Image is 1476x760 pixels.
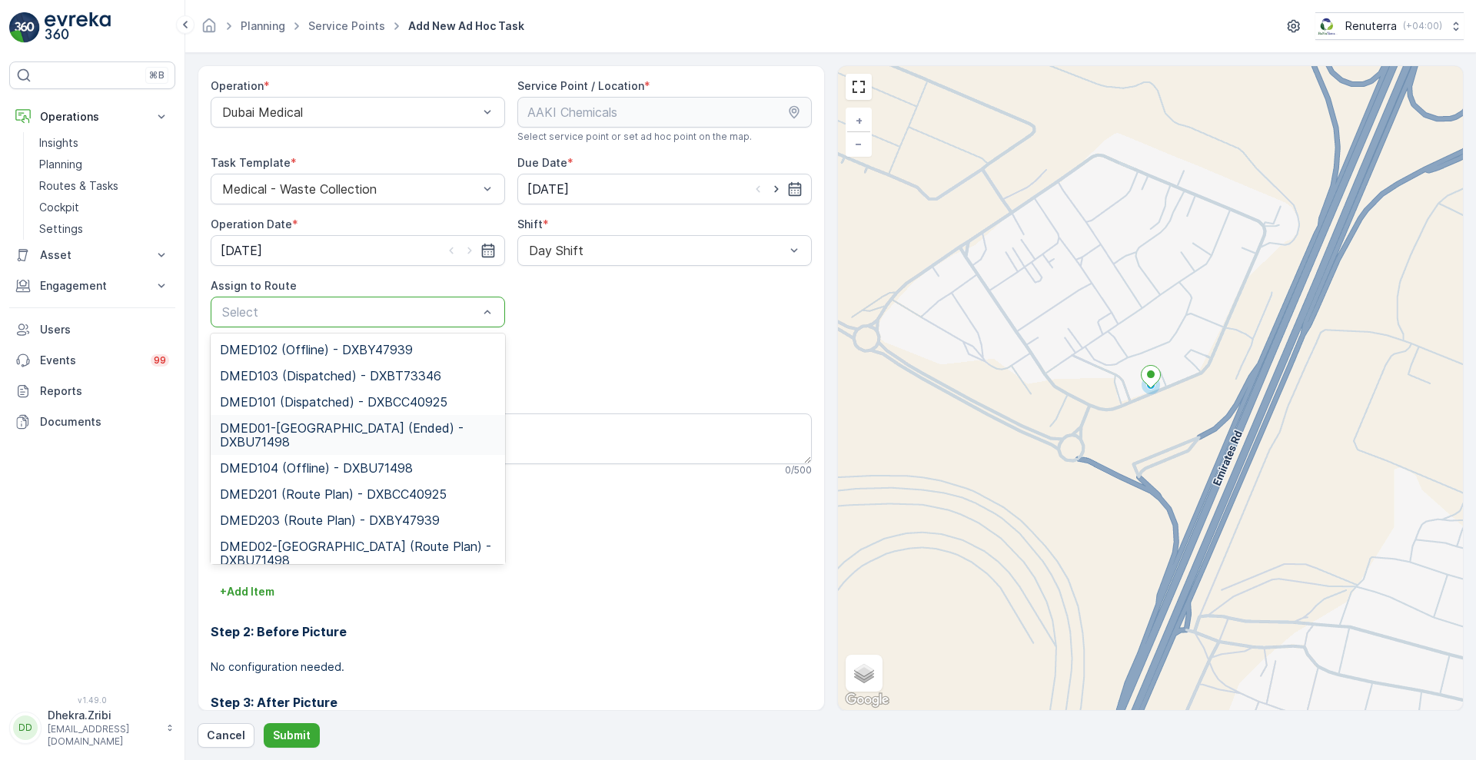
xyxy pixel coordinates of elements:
[154,354,166,367] p: 99
[847,75,870,98] a: View Fullscreen
[517,174,812,204] input: dd/mm/yyyy
[1403,20,1442,32] p: ( +04:00 )
[211,622,812,641] h3: Step 2: Before Picture
[9,12,40,43] img: logo
[847,132,870,155] a: Zoom Out
[48,723,158,748] p: [EMAIL_ADDRESS][DOMAIN_NAME]
[1315,12,1464,40] button: Renuterra(+04:00)
[40,278,145,294] p: Engagement
[211,235,505,266] input: dd/mm/yyyy
[222,303,478,321] p: Select
[220,421,496,449] span: DMED01-[GEOGRAPHIC_DATA] (Ended) - DXBU71498
[211,217,292,231] label: Operation Date
[9,708,175,748] button: DDDhekra.Zribi[EMAIL_ADDRESS][DOMAIN_NAME]
[9,240,175,270] button: Asset
[1315,18,1339,35] img: Screenshot_2024-07-26_at_13.33.01.png
[39,135,78,151] p: Insights
[211,693,812,712] h3: Step 3: After Picture
[9,695,175,705] span: v 1.49.0
[211,79,264,92] label: Operation
[517,79,644,92] label: Service Point / Location
[220,369,441,383] span: DMED103 (Dispatched) - DXBT73346
[149,69,165,81] p: ⌘B
[211,501,812,524] h2: Task Template Configuration
[48,708,158,723] p: Dhekra.Zribi
[405,18,527,34] span: Add New Ad Hoc Task
[9,407,175,437] a: Documents
[40,414,169,430] p: Documents
[39,200,79,215] p: Cockpit
[220,584,274,599] p: + Add Item
[847,656,881,690] a: Layers
[211,659,812,675] p: No configuration needed.
[9,345,175,376] a: Events99
[785,464,812,476] p: 0 / 500
[220,395,447,409] span: DMED101 (Dispatched) - DXBCC40925
[211,543,812,561] h3: Step 1: Waste & Bin Type
[211,156,291,169] label: Task Template
[198,723,254,748] button: Cancel
[9,270,175,301] button: Engagement
[856,114,863,127] span: +
[842,690,893,710] img: Google
[855,137,863,150] span: −
[39,221,83,237] p: Settings
[308,19,385,32] a: Service Points
[9,101,175,132] button: Operations
[40,247,145,263] p: Asset
[1345,18,1397,34] p: Renuterra
[517,131,752,143] span: Select service point or set ad hoc point on the map.
[211,279,297,292] label: Assign to Route
[33,154,175,175] a: Planning
[842,690,893,710] a: Open this area in Google Maps (opens a new window)
[39,178,118,194] p: Routes & Tasks
[517,217,543,231] label: Shift
[9,314,175,345] a: Users
[39,157,82,172] p: Planning
[273,728,311,743] p: Submit
[201,23,218,36] a: Homepage
[33,132,175,154] a: Insights
[40,383,169,399] p: Reports
[241,19,285,32] a: Planning
[517,97,812,128] input: AAKI Chemicals
[220,487,447,501] span: DMED201 (Route Plan) - DXBCC40925
[220,539,496,567] span: DMED02-[GEOGRAPHIC_DATA] (Route Plan) - DXBU71498
[211,579,284,604] button: +Add Item
[517,156,567,169] label: Due Date
[40,109,145,124] p: Operations
[33,197,175,218] a: Cockpit
[45,12,111,43] img: logo_light-DOdMpM7g.png
[9,376,175,407] a: Reports
[264,723,320,748] button: Submit
[13,715,38,740] div: DD
[207,728,245,743] p: Cancel
[847,109,870,132] a: Zoom In
[40,353,141,368] p: Events
[40,322,169,337] p: Users
[220,461,413,475] span: DMED104 (Offline) - DXBU71498
[33,175,175,197] a: Routes & Tasks
[33,218,175,240] a: Settings
[220,343,413,357] span: DMED102 (Offline) - DXBY47939
[220,513,440,527] span: DMED203 (Route Plan) - DXBY47939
